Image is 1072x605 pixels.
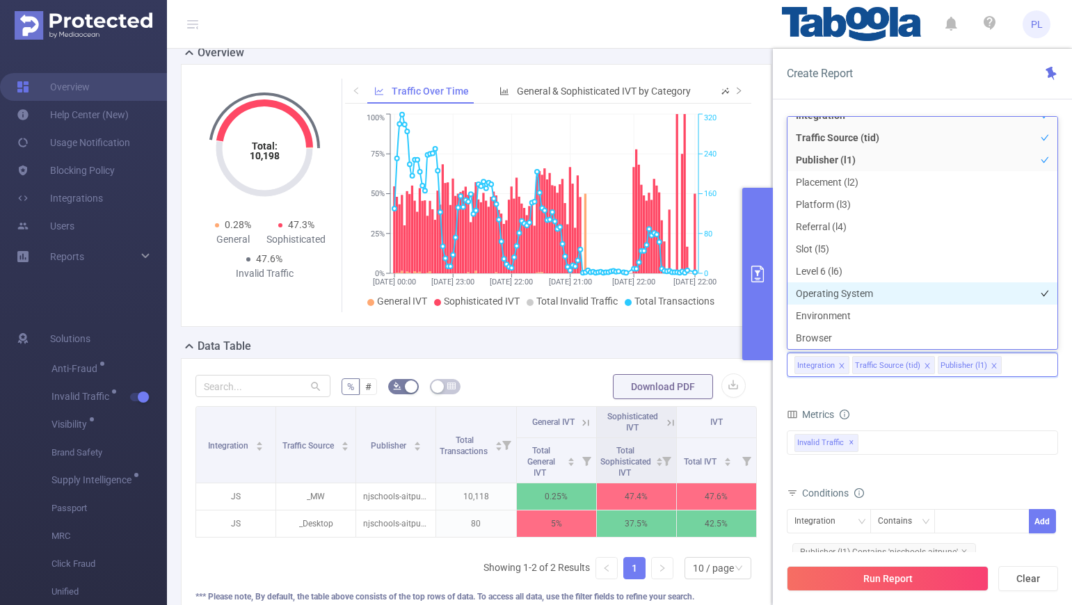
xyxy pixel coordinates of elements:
i: Filter menu [737,438,756,483]
div: Sort [495,439,503,448]
div: 10 / page [693,558,734,579]
li: Placement (l2) [787,171,1057,193]
a: Blocking Policy [17,156,115,184]
i: icon: line-chart [374,86,384,96]
i: Filter menu [497,407,516,483]
li: Publisher (l1) [787,149,1057,171]
div: Sort [341,439,349,448]
i: icon: down [735,564,743,574]
span: % [347,381,354,392]
div: Sophisticated [264,232,328,247]
span: Total Invalid Traffic [536,296,618,307]
span: Publisher [371,441,408,451]
tspan: [DATE] 22:00 [490,277,533,287]
i: icon: info-circle [840,410,849,419]
span: Publisher (l1) Contains 'njschools-aitpune' [792,543,976,561]
i: icon: check [1041,289,1049,298]
div: Sort [413,439,422,448]
i: Filter menu [657,438,676,483]
a: 1 [624,558,645,579]
i: icon: down [858,517,866,527]
i: icon: check [1041,245,1049,253]
div: *** Please note, By default, the table above consists of the top rows of data. To access all data... [195,590,757,603]
a: Usage Notification [17,129,130,156]
div: General [201,232,264,247]
span: # [365,381,371,392]
button: Add [1029,509,1056,533]
i: icon: caret-down [723,460,731,465]
i: Filter menu [577,438,596,483]
span: Brand Safety [51,439,167,467]
p: 80 [436,510,515,537]
span: Click Fraud [51,550,167,578]
div: Publisher (l1) [941,357,987,375]
span: Visibility [51,419,92,429]
div: Integration [794,510,845,533]
li: Operating System [787,282,1057,305]
tspan: 160 [704,190,717,199]
i: icon: caret-down [567,460,575,465]
a: Users [17,212,74,240]
tspan: 0% [375,269,385,278]
span: Total IVT [684,457,719,467]
tspan: [DATE] 00:00 [373,277,416,287]
i: icon: bar-chart [499,86,509,96]
span: Anti-Fraud [51,364,102,373]
tspan: 240 [704,150,717,159]
span: Sophisticated IVT [444,296,520,307]
span: MRC [51,522,167,550]
tspan: 320 [704,114,717,123]
li: Environment [787,305,1057,327]
i: icon: left [602,564,611,572]
span: 0.28% [225,219,251,230]
span: General IVT [377,296,427,307]
tspan: [DATE] 21:00 [548,277,591,287]
i: icon: caret-up [567,455,575,460]
button: Run Report [787,566,989,591]
i: icon: right [735,86,743,95]
i: icon: caret-up [255,439,263,444]
p: njschools-aitpune [356,483,435,510]
span: Integration [208,441,250,451]
div: Sort [655,455,664,464]
li: Browser [787,327,1057,349]
span: Reports [50,251,84,262]
p: 10,118 [436,483,515,510]
tspan: 0 [704,269,708,278]
p: _MW [276,483,355,510]
p: JS [196,510,275,537]
i: icon: check [1041,200,1049,209]
li: Previous Page [595,557,618,579]
span: Total General IVT [527,446,555,478]
i: icon: caret-down [255,445,263,449]
li: Showing 1-2 of 2 Results [483,557,590,579]
span: PL [1031,10,1043,38]
span: Supply Intelligence [51,475,136,485]
p: 47.6% [677,483,756,510]
li: Next Page [651,557,673,579]
tspan: [DATE] 23:00 [431,277,474,287]
span: 47.6% [256,253,282,264]
i: icon: check [1041,223,1049,231]
li: Traffic Source (tid) [852,356,935,374]
tspan: 50% [371,190,385,199]
i: icon: close [991,362,998,371]
span: ✕ [849,435,854,451]
p: 42.5% [677,510,756,537]
p: 0.25% [517,483,596,510]
tspan: 25% [371,229,385,239]
a: Overview [17,73,90,101]
i: icon: close [838,362,845,371]
li: Level 6 (l6) [787,260,1057,282]
i: icon: right [658,564,666,572]
i: icon: caret-up [413,439,421,444]
i: icon: info-circle [854,488,864,498]
p: _Desktop [276,510,355,537]
i: icon: check [1041,312,1049,320]
div: Invalid Traffic [233,266,296,281]
button: Download PDF [613,374,713,399]
p: 37.5% [597,510,676,537]
div: Sort [255,439,264,448]
i: icon: caret-down [495,445,503,449]
span: Metrics [787,409,834,420]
